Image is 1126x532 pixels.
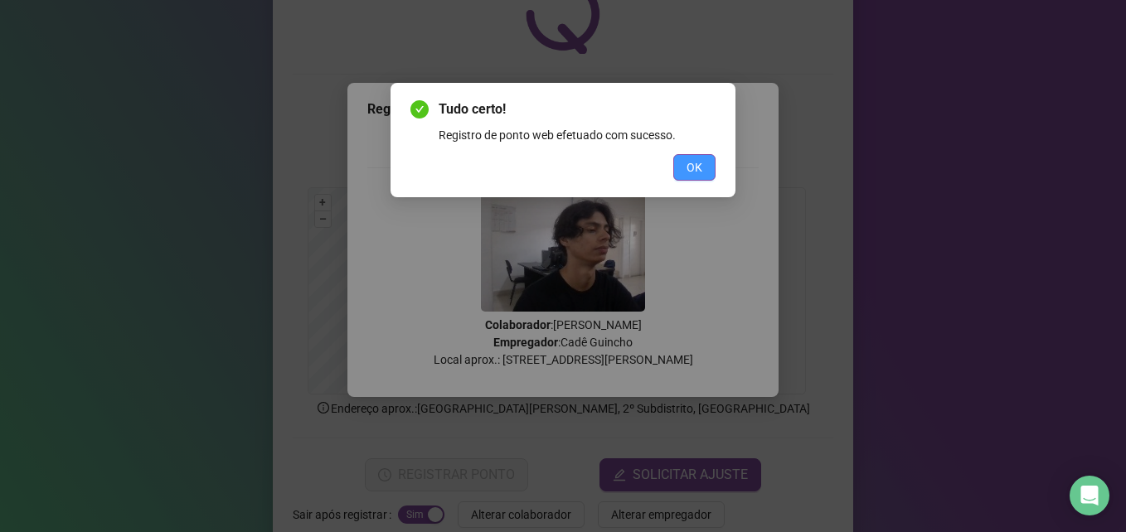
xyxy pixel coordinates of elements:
[439,126,716,144] div: Registro de ponto web efetuado com sucesso.
[439,99,716,119] span: Tudo certo!
[1070,476,1109,515] div: Open Intercom Messenger
[687,158,702,177] span: OK
[410,100,429,118] span: check-circle
[673,154,716,181] button: OK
